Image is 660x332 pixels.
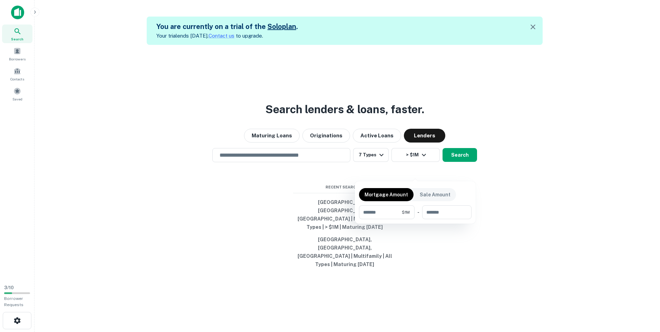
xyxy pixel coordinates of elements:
[417,205,419,219] div: -
[420,191,450,198] p: Sale Amount
[625,277,660,310] iframe: Chat Widget
[402,209,410,215] span: $1M
[365,191,408,198] p: Mortgage Amount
